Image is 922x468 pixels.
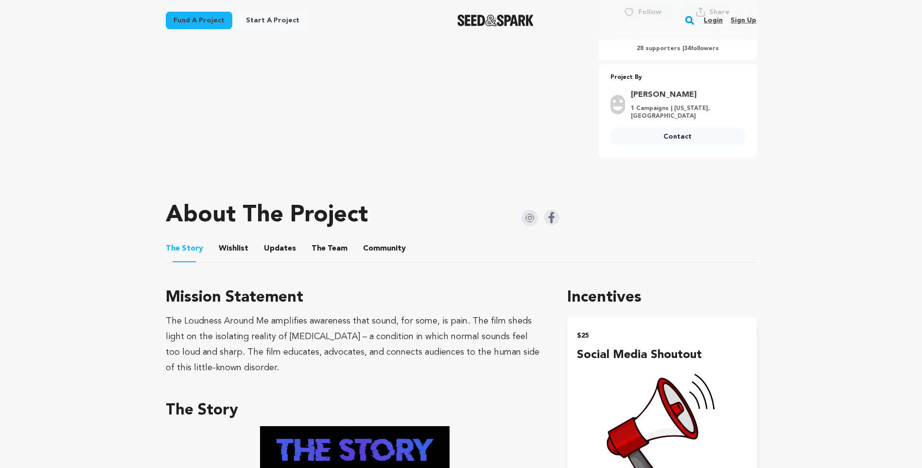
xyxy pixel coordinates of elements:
p: 28 supporters | followers [610,45,745,53]
span: Updates [264,243,296,254]
h3: Mission Statement [166,286,544,309]
span: Community [363,243,406,254]
a: Contact [610,128,745,145]
img: Seed&Spark Instagram Icon [522,210,538,226]
p: Project By [610,72,745,83]
a: Start a project [238,12,307,29]
p: 1 Campaigns | [US_STATE], [GEOGRAPHIC_DATA] [631,105,739,120]
span: Story [166,243,203,254]
a: Sign up [731,13,756,28]
h1: Incentives [567,286,756,309]
a: Goto Alex Cormier profile [631,89,739,101]
a: Seed&Spark Homepage [457,15,534,26]
a: Fund a project [166,12,232,29]
h4: Social Media Shoutout [577,346,747,364]
h3: The Story [166,399,544,422]
span: The [312,243,326,254]
span: Wishlist [219,243,248,254]
span: 34 [684,46,691,52]
img: Seed&Spark Facebook Icon [544,210,559,225]
span: Team [312,243,348,254]
div: The Loudness Around Me amplifies awareness that sound, for some, is pain. The film sheds light on... [166,313,544,376]
a: Login [704,13,723,28]
h2: $25 [577,329,747,342]
img: user.png [610,95,625,114]
h1: About The Project [166,204,368,227]
img: Seed&Spark Logo Dark Mode [457,15,534,26]
span: The [166,243,180,254]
